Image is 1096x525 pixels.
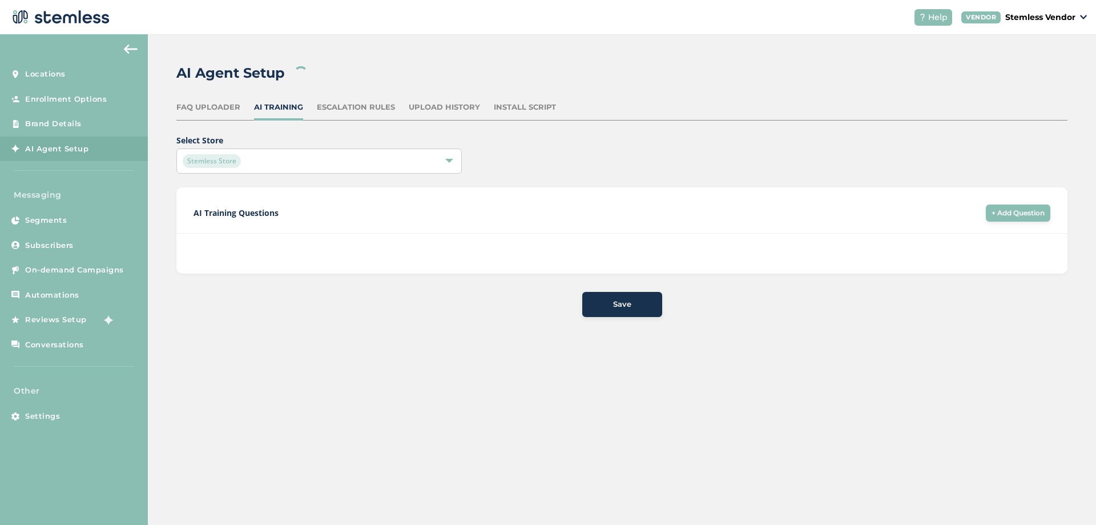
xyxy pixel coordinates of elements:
span: Save [613,299,631,310]
img: icon-help-white-03924b79.svg [919,14,926,21]
h3: AI Training Questions [194,207,279,219]
span: Brand Details [25,118,82,130]
span: Enrollment Options [25,94,107,105]
div: Upload History [409,102,480,113]
span: Segments [25,215,67,226]
span: Help [928,11,948,23]
img: icon-arrow-back-accent-c549486e.svg [124,45,138,54]
img: glitter-stars-b7820f95.gif [95,308,118,331]
img: logo-dark-0685b13c.svg [9,6,110,29]
div: AI Training [254,102,303,113]
span: Stemless Store [183,154,241,168]
label: Select Store [176,134,473,146]
span: Automations [25,290,79,301]
div: Escalation Rules [317,102,395,113]
button: + Add Question [986,205,1050,222]
span: + Add Question [992,208,1045,218]
iframe: Chat Widget [1039,470,1096,525]
span: Locations [25,69,66,80]
div: Install Script [494,102,556,113]
p: Stemless Vendor [1005,11,1075,23]
span: Subscribers [25,240,74,251]
span: Settings [25,411,60,422]
button: Save [582,292,662,317]
div: FAQ Uploader [176,102,240,113]
span: AI Agent Setup [25,143,88,155]
img: icon_down-arrow-small-66adaf34.svg [1080,15,1087,19]
h2: AI Agent Setup [176,63,285,83]
span: Conversations [25,339,84,351]
span: On-demand Campaigns [25,264,124,276]
div: VENDOR [961,11,1001,23]
span: Reviews Setup [25,314,87,326]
